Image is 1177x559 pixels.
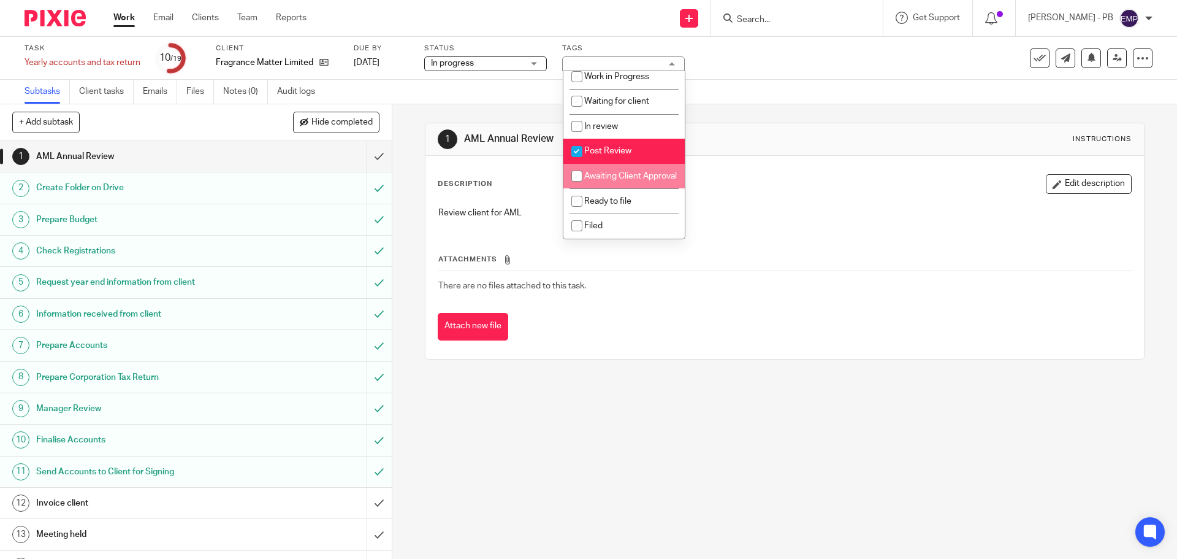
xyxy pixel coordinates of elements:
a: Notes (0) [223,80,268,104]
span: Awaiting Client Approval [584,172,677,180]
div: 8 [12,369,29,386]
h1: Manager Review [36,399,248,418]
a: Audit logs [277,80,324,104]
h1: Prepare Accounts [36,336,248,355]
div: 1 [12,148,29,165]
div: 11 [12,463,29,480]
span: In progress [431,59,474,67]
div: 4 [12,242,29,260]
label: Status [424,44,547,53]
div: 1 [438,129,457,149]
a: Team [237,12,257,24]
a: Emails [143,80,177,104]
label: Tags [562,44,685,53]
h1: Finalise Accounts [36,431,248,449]
span: Filed [584,222,603,230]
a: Email [153,12,173,24]
span: Ready to file [584,197,631,206]
h1: Information received from client [36,305,248,323]
button: Hide completed [293,112,379,133]
div: 5 [12,274,29,291]
p: Description [438,179,492,189]
button: + Add subtask [12,112,80,133]
span: Waiting for client [584,97,649,106]
label: Task [25,44,140,53]
h1: Prepare Corporation Tax Return [36,368,248,387]
h1: Check Registrations [36,242,248,260]
a: Reports [276,12,307,24]
h1: Meeting held [36,525,248,544]
span: [DATE] [354,58,379,67]
div: 2 [12,180,29,197]
h1: Create Folder on Drive [36,179,248,197]
h1: Request year end information from client [36,273,248,291]
div: 7 [12,337,29,354]
span: Get Support [913,13,960,22]
input: Search [736,15,846,26]
span: Post Review [584,147,631,155]
h1: Prepare Budget [36,210,248,229]
div: 6 [12,306,29,323]
h1: Send Accounts to Client for Signing [36,463,248,481]
span: Work in Progress [584,72,649,81]
img: Pixie [25,10,86,26]
div: 9 [12,400,29,417]
div: 10 [12,431,29,449]
div: 13 [12,526,29,543]
span: In review [584,122,618,131]
span: Hide completed [311,118,373,128]
p: [PERSON_NAME] - PB [1028,12,1113,24]
button: Attach new file [438,313,508,341]
div: Yearly accounts and tax return [25,56,140,69]
h1: AML Annual Review [36,147,248,166]
div: 10 [159,51,181,65]
div: 12 [12,495,29,512]
label: Due by [354,44,409,53]
small: /19 [170,55,181,62]
span: There are no files attached to this task. [438,282,586,290]
p: Fragrance Matter Limited [216,56,313,69]
img: svg%3E [1119,9,1139,28]
button: Edit description [1046,174,1132,194]
a: Clients [192,12,219,24]
div: 3 [12,211,29,228]
a: Files [186,80,214,104]
a: Client tasks [79,80,134,104]
p: Review client for AML [438,207,1130,219]
h1: AML Annual Review [464,133,811,145]
h1: Invoice client [36,494,248,512]
label: Client [216,44,338,53]
div: Instructions [1073,134,1132,144]
a: Subtasks [25,80,70,104]
span: Attachments [438,256,497,263]
a: Work [113,12,135,24]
